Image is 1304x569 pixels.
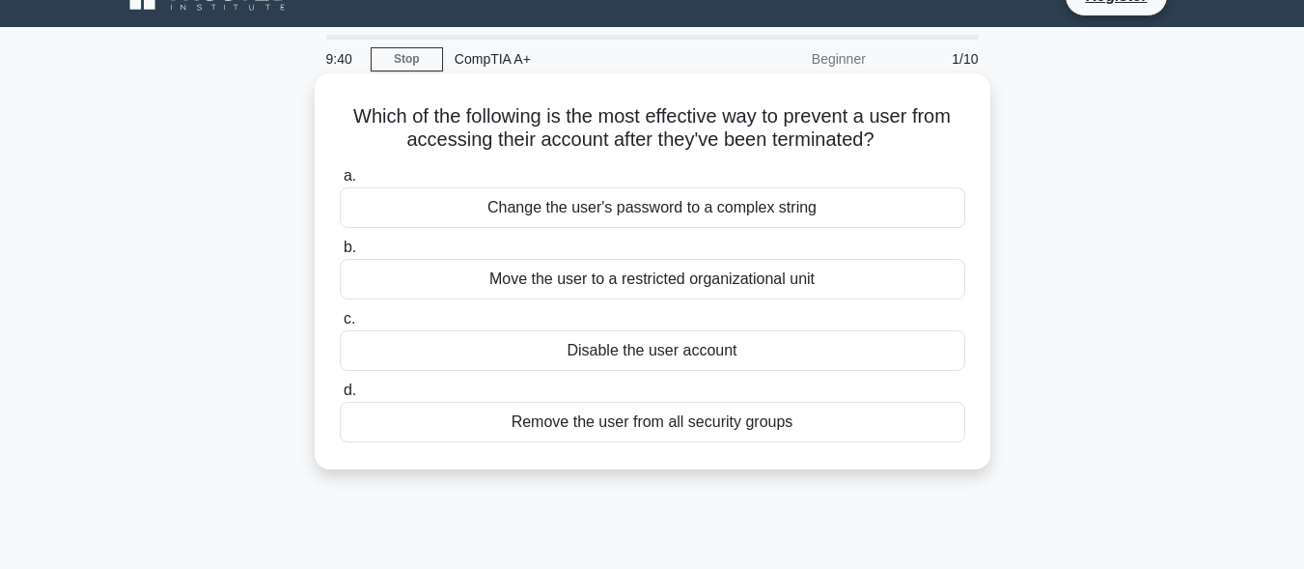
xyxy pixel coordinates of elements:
div: Move the user to a restricted organizational unit [340,259,965,299]
div: 1/10 [877,40,990,78]
div: Beginner [708,40,877,78]
div: Change the user's password to a complex string [340,187,965,228]
span: b. [344,239,356,255]
div: Disable the user account [340,330,965,371]
span: c. [344,310,355,327]
span: d. [344,382,356,398]
div: 9:40 [315,40,371,78]
span: a. [344,167,356,184]
div: Remove the user from all security groups [340,402,965,442]
a: Stop [371,47,443,71]
div: CompTIA A+ [443,40,708,78]
h5: Which of the following is the most effective way to prevent a user from accessing their account a... [338,104,967,153]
